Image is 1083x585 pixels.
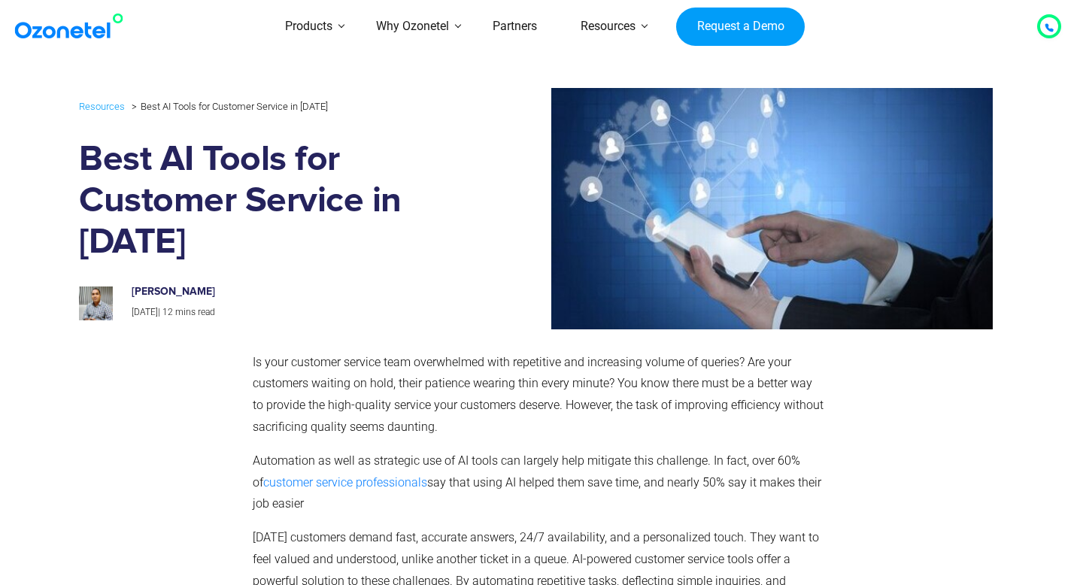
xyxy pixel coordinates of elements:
[132,286,449,299] h6: [PERSON_NAME]
[79,139,465,263] h1: Best AI Tools for Customer Service in [DATE]
[676,8,805,47] a: Request a Demo
[132,307,158,317] span: [DATE]
[253,355,824,434] span: Is your customer service team overwhelmed with repetitive and increasing volume of queries? Are y...
[79,98,125,115] a: Resources
[79,286,113,320] img: prashanth-kancherla_avatar-200x200.jpeg
[253,475,821,511] span: say that using AI helped them save time, and nearly 50% say it makes their job easier
[175,307,215,317] span: mins read
[162,307,173,317] span: 12
[253,453,800,490] span: Automation as well as strategic use of AI tools can largely help mitigate this challenge. In fact...
[128,97,328,116] li: Best AI Tools for Customer Service in [DATE]
[132,305,449,321] p: |
[263,475,427,490] a: customer service professionals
